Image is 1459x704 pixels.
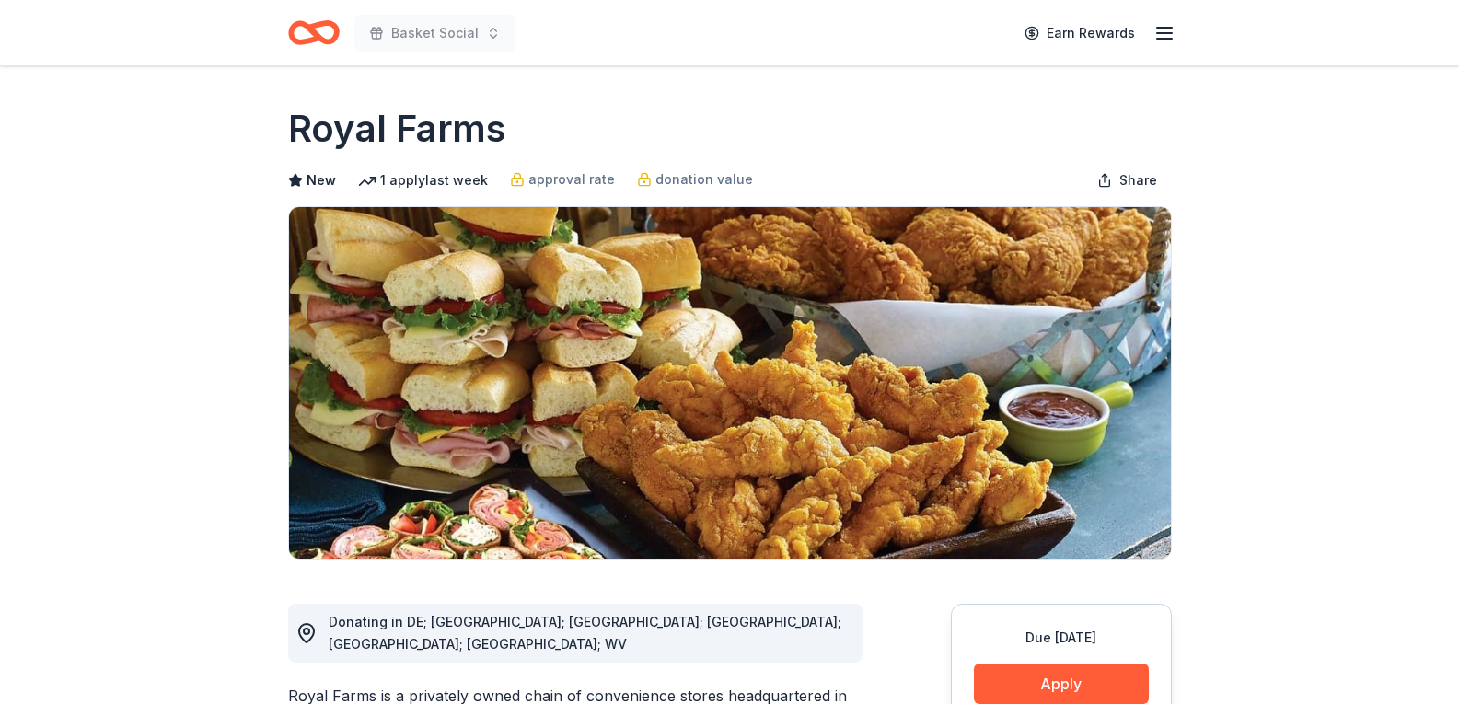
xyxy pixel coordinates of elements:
[307,169,336,191] span: New
[329,614,841,652] span: Donating in DE; [GEOGRAPHIC_DATA]; [GEOGRAPHIC_DATA]; [GEOGRAPHIC_DATA]; [GEOGRAPHIC_DATA]; [GEOG...
[391,22,479,44] span: Basket Social
[974,627,1149,649] div: Due [DATE]
[1013,17,1146,50] a: Earn Rewards
[288,103,506,155] h1: Royal Farms
[974,664,1149,704] button: Apply
[1083,162,1172,199] button: Share
[289,207,1171,559] img: Image for Royal Farms
[354,15,515,52] button: Basket Social
[528,168,615,190] span: approval rate
[1119,169,1157,191] span: Share
[655,168,753,190] span: donation value
[637,168,753,190] a: donation value
[358,169,488,191] div: 1 apply last week
[510,168,615,190] a: approval rate
[288,11,340,54] a: Home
